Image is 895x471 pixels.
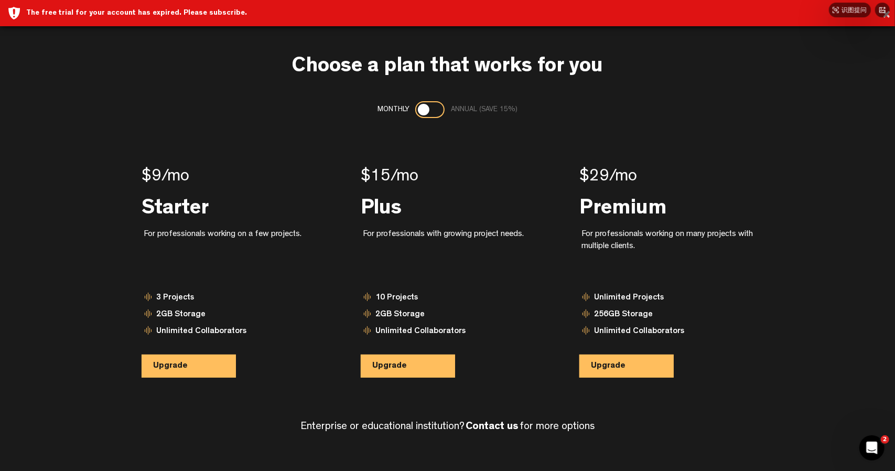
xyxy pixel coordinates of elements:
[338,135,557,410] div: $15/mo Plus For professionals with growing project needs. 10 Projects 2GB Storage Unlimited Colla...
[609,169,637,186] span: /mo
[153,362,188,370] span: Upgrade
[300,421,595,433] h4: Enterprise or educational institution? for more options
[363,229,534,272] div: For professionals with growing project needs.
[292,56,603,79] h3: Choose a plan that works for you
[142,308,315,325] div: 2GB Storage
[361,355,455,378] button: Upgrade
[161,169,189,186] span: /mo
[378,101,409,118] div: Monthly
[142,169,161,186] span: $9
[579,325,753,342] div: Unlimited Collaborators
[451,101,517,118] div: Annual (save 15%)
[119,135,338,410] div: $9/mo Starter For professionals working on a few projects. 3 Projects 2GB Storage Unlimited Colla...
[591,362,626,370] span: Upgrade
[579,195,753,216] div: Premium
[361,292,534,308] div: 10 Projects
[361,169,391,186] span: $15
[142,195,315,216] div: Starter
[859,435,885,461] iframe: Intercom live chat
[581,229,753,272] div: For professionals working on many projects with multiple clients.
[142,325,315,342] div: Unlimited Collaborators
[579,308,753,325] div: 256GB Storage
[466,422,519,432] a: Contact us
[372,362,407,370] span: Upgrade
[579,355,674,378] button: Upgrade
[142,292,315,308] div: 3 Projects
[26,8,887,18] div: The free trial for your account has expired. Please subscribe.
[144,229,315,272] div: For professionals working on a few projects.
[881,435,889,444] span: 2
[579,292,753,308] div: Unlimited Projects
[579,169,609,186] span: $29
[361,195,534,216] div: Plus
[142,355,236,378] button: Upgrade
[361,308,534,325] div: 2GB Storage
[361,325,534,342] div: Unlimited Collaborators
[391,169,418,186] span: /mo
[557,135,775,410] div: $29/mo Premium For professionals working on many projects with multiple clients. Unlimited Projec...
